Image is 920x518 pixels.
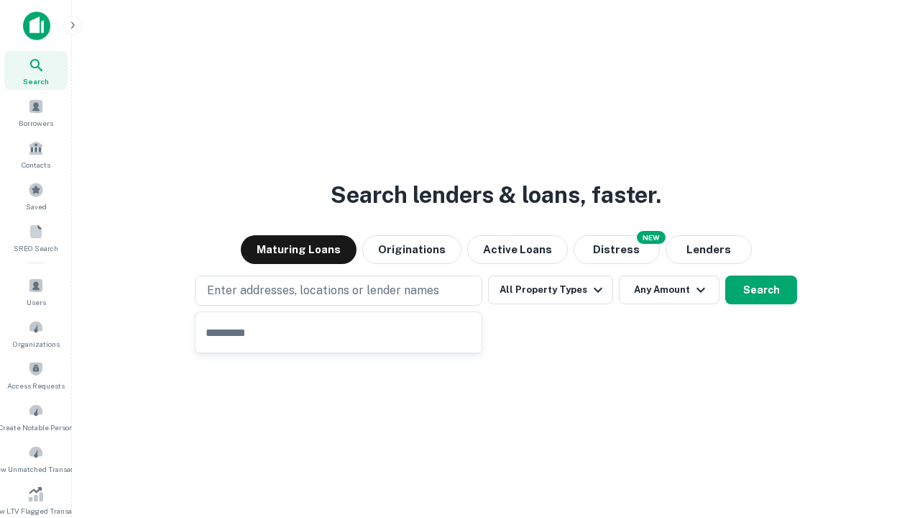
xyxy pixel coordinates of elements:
[4,93,68,132] a: Borrowers
[4,314,68,353] a: Organizations
[19,117,53,129] span: Borrowers
[241,235,356,264] button: Maturing Loans
[4,355,68,394] a: Access Requests
[574,235,660,264] button: Search distressed loans with lien and other non-mortgage details.
[14,242,58,254] span: SREO Search
[4,51,68,90] a: Search
[26,201,47,212] span: Saved
[467,235,568,264] button: Active Loans
[22,159,50,171] span: Contacts
[4,218,68,257] a: SREO Search
[725,276,797,304] button: Search
[4,135,68,173] a: Contacts
[23,12,50,40] img: capitalize-icon.png
[488,276,613,304] button: All Property Types
[362,235,461,264] button: Originations
[23,76,49,87] span: Search
[637,231,666,244] div: NEW
[195,276,482,306] button: Enter addresses, locations or lender names
[207,282,439,299] p: Enter addresses, locations or lender names
[27,296,46,308] span: Users
[7,380,65,391] span: Access Requests
[848,403,920,472] iframe: Chat Widget
[666,235,752,264] button: Lenders
[4,397,68,436] a: Create Notable Person
[4,439,68,478] a: Review Unmatched Transactions
[13,338,60,350] span: Organizations
[619,276,719,304] button: Any Amount
[331,178,661,212] h3: Search lenders & loans, faster.
[4,272,68,311] a: Users
[4,176,68,215] a: Saved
